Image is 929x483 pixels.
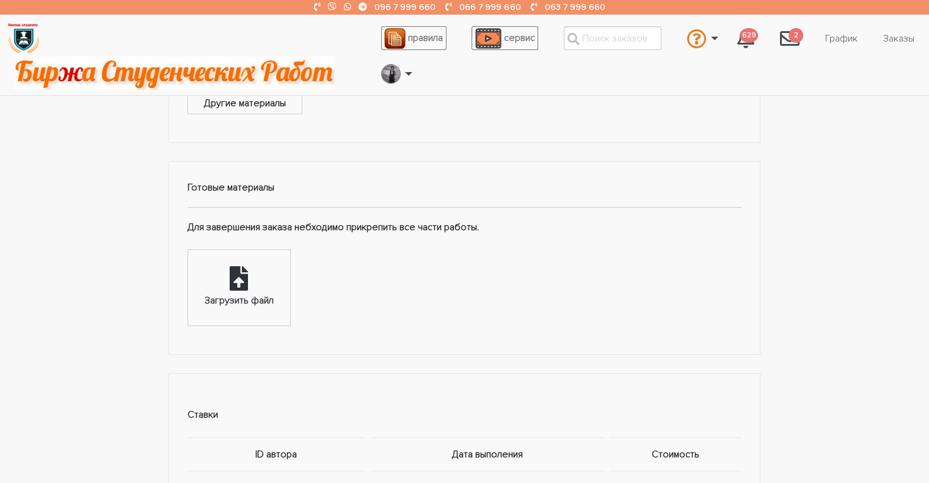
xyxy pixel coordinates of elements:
[475,28,501,49] img: play_icon-49f7f135c9dc9a03216cfdbccbe1e3994649169d890fb554cedf0eac35a01ba8.png
[7,21,40,55] img: logo-135dea9cf721667cc4ddb0c1795e3ba8b7f362e3d0c04e2cc90b931989920324.png
[384,28,405,49] img: agreement_icon-feca34a61ba7f3d1581b08bc946b2ec1ccb426f67415f344566775c155b7f62c.png
[727,22,764,55] a: 629
[740,28,758,43] span: 629
[770,22,809,55] a: 2
[607,437,742,471] th: Стоимость
[188,96,302,114] span: Другие материалы
[188,437,368,471] th: ID автора
[564,26,661,50] input: Поиск заказов
[873,27,924,50] a: Заказы
[459,2,520,12] a: 066 7 999 660
[368,437,607,471] th: Дата выполения
[14,56,335,90] img: motto-2ce64da2796df845c65ce8f9480b9c9d679903764b3ca6da4b6de107518df0fe.gif
[205,293,274,309] div: Загрузить файл
[472,26,538,50] a: сервис
[382,64,400,84] img: 20171208_160937.jpg
[188,392,742,438] td: Ставки
[188,220,742,236] p: Для завершения заказа небходимо прикрепить все части работы.
[374,2,435,12] a: 096 7 999 660
[408,32,443,44] span: правила
[504,32,535,44] span: сервис
[544,2,605,12] a: 063 7 999 660
[815,27,867,50] a: График
[789,28,803,43] span: 2
[381,26,446,50] a: правила
[188,181,274,194] strong: Готовые материалы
